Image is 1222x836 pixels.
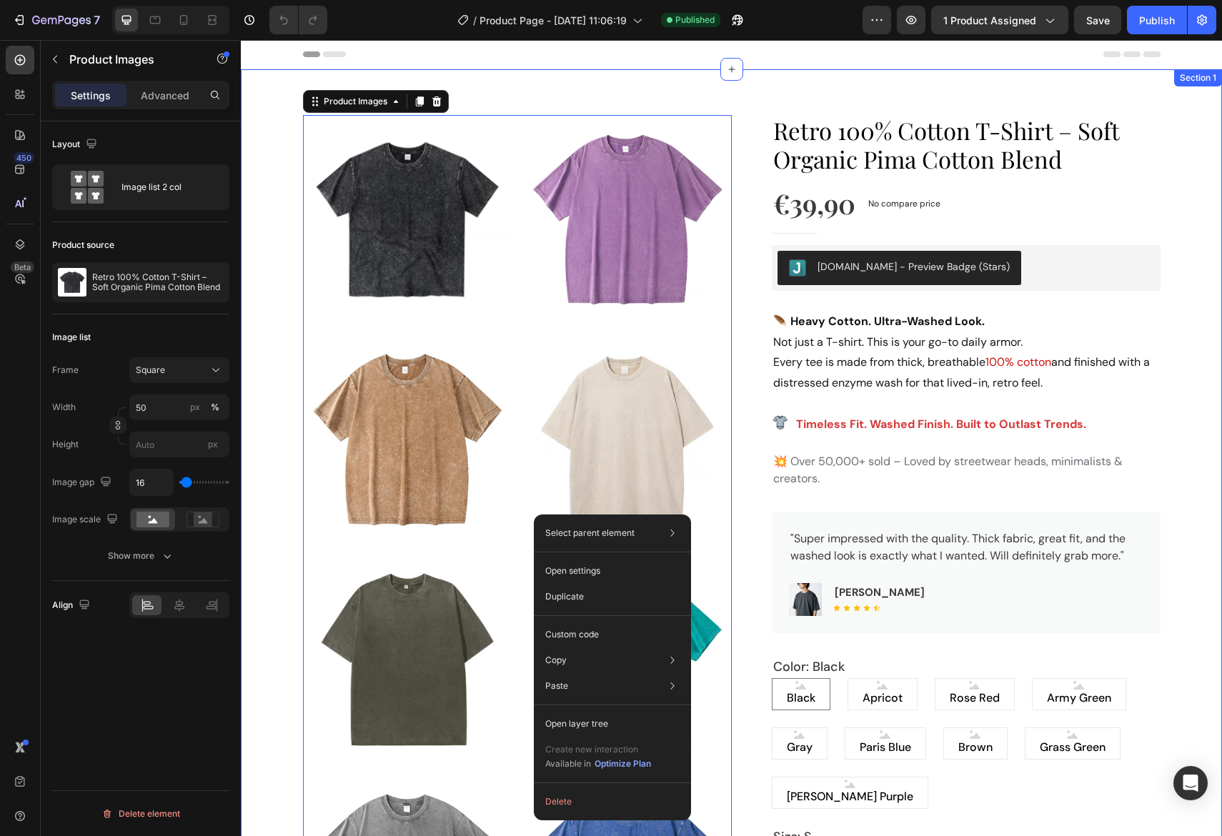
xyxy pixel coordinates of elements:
strong: Timeless Fit. Washed Finish. Built to Outlast Trends. [555,377,845,392]
span: Gray [543,699,575,716]
div: [DOMAIN_NAME] - Preview Badge (Stars) [577,219,769,234]
button: 1 product assigned [931,6,1068,34]
div: €39,90 [531,146,616,181]
span: 1 product assigned [943,13,1036,28]
input: Auto [130,469,173,495]
button: % [187,399,204,416]
div: Layout [52,135,100,154]
span: Save [1086,14,1110,26]
span: Rose Red [706,650,762,667]
p: No compare price [627,159,700,168]
p: 💥 Over 50,000+ sold – Loved by streetwear heads, minimalists & creators. [532,413,918,447]
button: Square [129,357,229,383]
img: Alt Image [531,374,548,391]
div: Image scale [52,510,121,529]
div: % [211,401,219,414]
p: Open layer tree [545,717,608,730]
div: Delete element [101,805,180,822]
p: "Super impressed with the quality. Thick fabric, great fit, and the washed look is exactly what I... [550,490,901,524]
p: Product Images [69,51,191,68]
p: Duplicate [545,590,584,603]
strong: 🪶 Heavy Cotton. Ultra-Washed Look. [532,274,744,289]
button: px [207,399,224,416]
div: Image gap [52,473,114,492]
label: Frame [52,364,79,377]
span: Square [136,364,165,377]
span: px [208,439,218,449]
span: Paris Blue [616,699,673,716]
div: Image list [52,331,91,344]
div: Image list 2 col [121,171,209,204]
legend: Color: Black [531,616,605,638]
span: 100% cotton [745,314,810,329]
span: Brown [715,699,755,716]
img: product feature img [58,268,86,297]
p: Not just a T-shirt. This is your go-to daily armor. Every tee is made from thick, breathable and ... [532,292,918,354]
p: Open settings [545,564,600,577]
p: Select parent element [545,527,635,539]
p: 7 [94,11,100,29]
label: Height [52,438,79,451]
div: Align [52,596,93,615]
div: Optimize Plan [595,757,651,770]
div: Show more [108,549,174,563]
p: Advanced [141,88,189,103]
button: Delete [540,789,685,815]
p: Create new interaction [545,742,652,757]
iframe: Design area [241,40,1222,836]
button: Show more [52,543,229,569]
legend: Size: S [531,786,572,808]
p: Paste [545,680,568,692]
input: px [129,432,229,457]
div: Beta [11,262,34,273]
span: Black [543,650,577,667]
span: [PERSON_NAME] Purple [543,748,675,765]
button: Delete element [52,802,229,825]
div: Product source [52,239,114,252]
p: Retro 100% Cotton T-Shirt – Soft Organic Pima Cotton Blend [92,272,224,292]
img: Judgeme.png [548,219,565,237]
p: [PERSON_NAME] [594,544,684,561]
div: Publish [1139,13,1175,28]
span: Published [675,14,715,26]
span: Grass Green [796,699,868,716]
div: Undo/Redo [269,6,327,34]
label: Width [52,401,76,414]
p: Custom code [545,628,599,641]
span: Army Green [803,650,873,667]
div: Open Intercom Messenger [1173,766,1208,800]
img: Alt Image [548,543,581,576]
p: Settings [71,88,111,103]
div: 450 [14,152,34,164]
span: Available in [545,758,591,769]
span: Product Page - [DATE] 11:06:19 [480,13,627,28]
button: 7 [6,6,106,34]
button: Judge.me - Preview Badge (Stars) [537,211,780,245]
h1: Retro 100% Cotton T-Shirt – Soft Organic Pima Cotton Blend [531,75,920,134]
p: Copy [545,654,567,667]
input: px% [129,394,229,420]
button: Save [1074,6,1121,34]
button: Publish [1127,6,1187,34]
div: px [190,401,200,414]
span: / [473,13,477,28]
div: Section 1 [936,31,978,44]
span: Apricot [619,650,665,667]
button: Optimize Plan [594,757,652,771]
